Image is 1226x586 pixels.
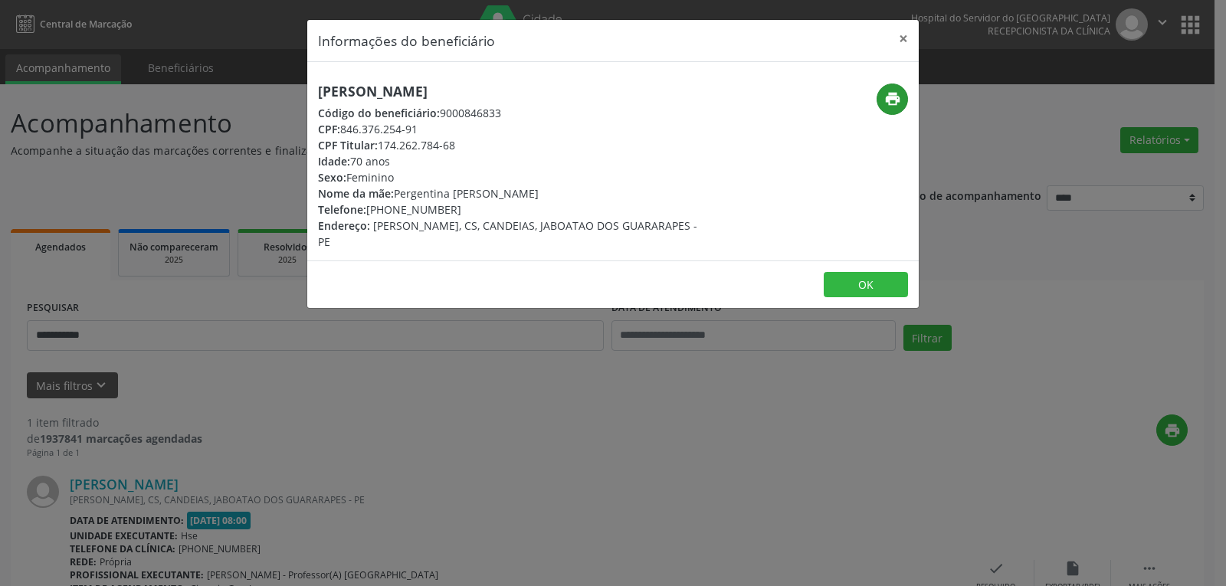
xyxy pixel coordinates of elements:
span: Endereço: [318,218,370,233]
div: Feminino [318,169,704,185]
span: Idade: [318,154,350,169]
span: Código do beneficiário: [318,106,440,120]
button: OK [824,272,908,298]
div: [PHONE_NUMBER] [318,201,704,218]
span: CPF: [318,122,340,136]
div: 174.262.784-68 [318,137,704,153]
i: print [884,90,901,107]
div: Pergentina [PERSON_NAME] [318,185,704,201]
span: [PERSON_NAME], CS, CANDEIAS, JABOATAO DOS GUARARAPES - PE [318,218,697,249]
button: print [877,83,908,115]
div: 70 anos [318,153,704,169]
span: Telefone: [318,202,366,217]
span: Sexo: [318,170,346,185]
h5: Informações do beneficiário [318,31,495,51]
div: 9000846833 [318,105,704,121]
span: Nome da mãe: [318,186,394,201]
span: CPF Titular: [318,138,378,152]
button: Close [888,20,919,57]
div: 846.376.254-91 [318,121,704,137]
h5: [PERSON_NAME] [318,83,704,100]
